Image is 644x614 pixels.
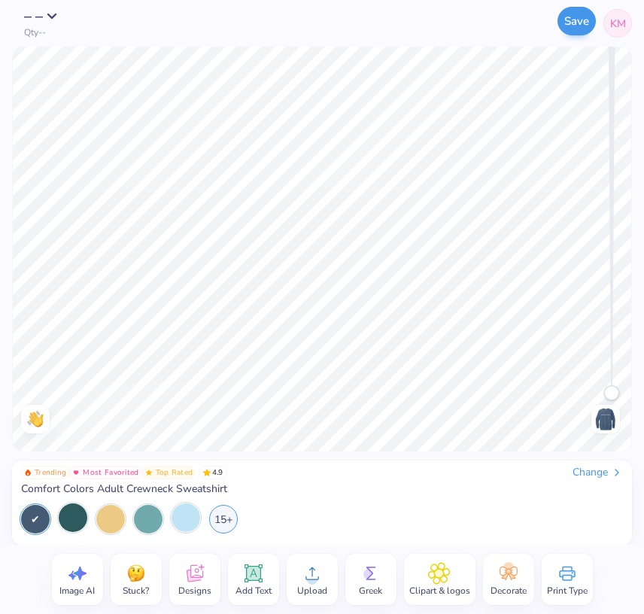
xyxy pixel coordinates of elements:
[409,585,470,597] span: Clipart & logos
[123,585,149,597] span: Stuck?
[604,385,619,400] div: Accessibility label
[24,27,46,38] span: Qty --
[610,16,626,32] span: KM
[125,562,147,585] img: Stuck?
[557,7,596,35] button: Save
[21,466,69,479] button: Badge Button
[145,469,153,476] img: Top Rated sort
[491,585,527,597] span: Decorate
[209,505,238,533] div: 15+
[24,9,66,24] button: – –
[35,469,66,476] span: Trending
[72,469,80,476] img: Most Favorited sort
[142,466,196,479] button: Badge Button
[573,466,623,479] div: Change
[59,585,95,597] span: Image AI
[547,585,588,597] span: Print Type
[603,9,632,38] a: KM
[199,466,227,479] span: 4.9
[359,585,382,597] span: Greek
[235,585,272,597] span: Add Text
[21,482,227,496] span: Comfort Colors Adult Crewneck Sweatshirt
[297,585,327,597] span: Upload
[594,407,618,431] img: Front
[83,469,138,476] span: Most Favorited
[156,469,193,476] span: Top Rated
[178,585,211,597] span: Designs
[24,469,32,476] img: Trending sort
[69,466,141,479] button: Badge Button
[24,6,44,26] span: – –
